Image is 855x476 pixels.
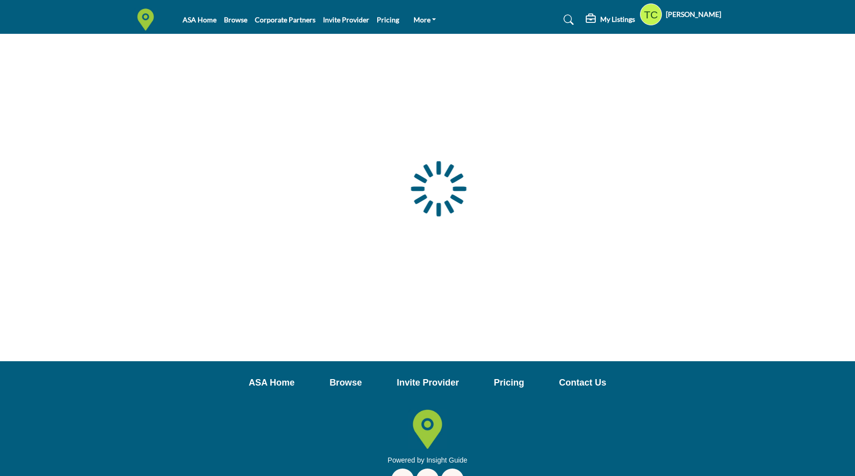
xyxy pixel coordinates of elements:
[134,8,162,31] img: Site Logo
[255,15,316,24] a: Corporate Partners
[554,12,580,28] a: Search
[329,376,362,390] a: Browse
[586,14,635,26] div: My Listings
[397,376,459,390] a: Invite Provider
[408,409,447,449] img: No Site Logo
[559,376,606,390] a: Contact Us
[388,456,467,464] a: Powered by Insight Guide
[377,15,399,24] a: Pricing
[407,13,443,27] a: More
[183,15,216,24] a: ASA Home
[666,9,721,19] h5: [PERSON_NAME]
[224,15,247,24] a: Browse
[249,376,295,390] a: ASA Home
[323,15,369,24] a: Invite Provider
[600,15,635,24] h5: My Listings
[640,3,662,25] button: Show hide supplier dropdown
[494,376,524,390] a: Pricing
